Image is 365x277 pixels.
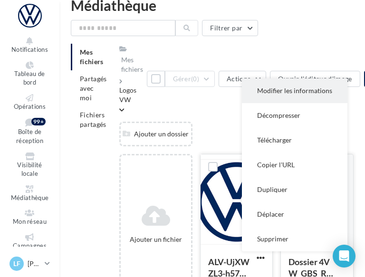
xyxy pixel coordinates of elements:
[8,207,52,228] a: Mon réseau
[125,235,187,244] div: Ajouter un fichier
[121,55,143,74] div: Mes fichiers
[13,218,47,225] span: Mon réseau
[242,177,347,202] button: Dupliquer
[119,86,143,105] div: Logos VW
[202,20,258,36] button: Filtrer par
[242,202,347,227] button: Déplacer
[227,75,250,83] span: Actions
[31,118,46,125] div: 99+
[8,151,52,180] a: Visibilité locale
[121,129,191,139] div: Ajouter un dossier
[191,75,199,83] span: (0)
[242,153,347,177] button: Copier l'URL
[14,70,45,86] span: Tableau de bord
[219,71,266,87] button: Actions
[8,183,52,204] a: Médiathèque
[80,111,106,128] span: Fichiers partagés
[270,71,360,87] button: Ouvrir l'éditeur d'image
[8,255,52,273] a: LF [PERSON_NAME]
[17,161,42,178] span: Visibilité locale
[13,259,20,268] span: LF
[8,231,52,252] a: Campagnes
[8,92,52,113] a: Opérations
[242,128,347,153] button: Télécharger
[13,242,47,249] span: Campagnes
[16,128,43,145] span: Boîte de réception
[11,194,49,201] span: Médiathèque
[8,35,52,56] button: Notifications
[242,227,347,251] button: Supprimer
[242,78,347,103] button: Modifier les informations
[28,259,41,268] p: [PERSON_NAME]
[80,48,104,66] span: Mes fichiers
[11,46,48,53] span: Notifications
[8,116,52,146] a: Boîte de réception 99+
[333,245,355,267] div: Open Intercom Messenger
[8,59,52,88] a: Tableau de bord
[80,75,107,102] span: Partagés avec moi
[242,103,347,128] button: Décompresser
[165,71,215,87] button: Gérer(0)
[14,103,46,110] span: Opérations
